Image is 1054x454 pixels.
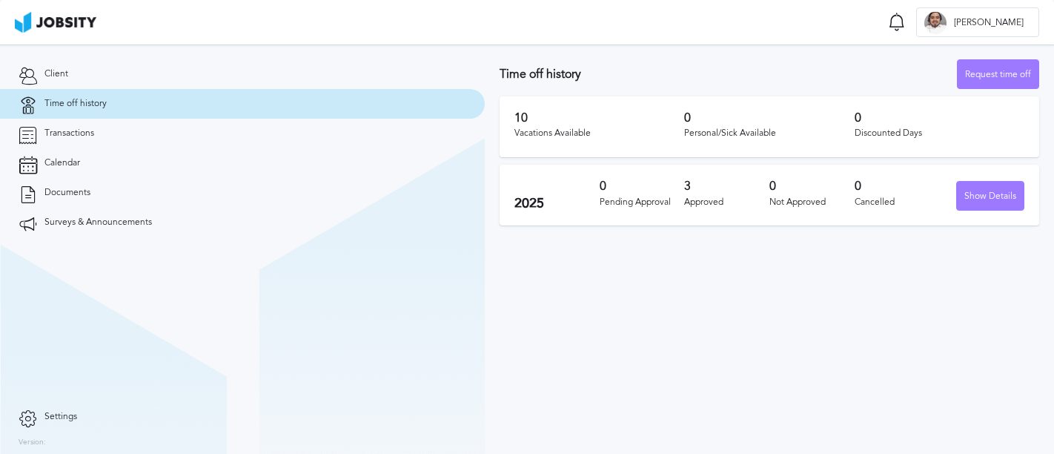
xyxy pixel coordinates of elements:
button: Request time off [957,59,1039,89]
h3: 0 [600,180,685,193]
h3: 3 [684,180,769,193]
span: Surveys & Announcements [44,217,152,228]
div: Cancelled [855,197,940,208]
span: Transactions [44,128,94,139]
img: ab4bad089aa723f57921c736e9817d99.png [15,12,96,33]
label: Version: [19,438,46,447]
span: Time off history [44,99,107,109]
span: Client [44,69,68,79]
div: Show Details [957,182,1024,211]
button: D[PERSON_NAME] [916,7,1039,37]
h3: Time off history [500,68,957,81]
span: Calendar [44,158,80,168]
div: Pending Approval [600,197,685,208]
div: D [924,12,947,34]
button: Show Details [956,181,1024,211]
div: Discounted Days [855,128,1024,139]
span: [PERSON_NAME] [947,18,1031,28]
div: Approved [684,197,769,208]
span: Settings [44,412,77,422]
h3: 10 [514,111,684,125]
h3: 0 [684,111,854,125]
h3: 0 [769,180,855,193]
div: Personal/Sick Available [684,128,854,139]
span: Documents [44,188,90,198]
div: Not Approved [769,197,855,208]
h2: 2025 [514,196,600,211]
h3: 0 [855,180,940,193]
div: Request time off [958,60,1038,90]
h3: 0 [855,111,1024,125]
div: Vacations Available [514,128,684,139]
